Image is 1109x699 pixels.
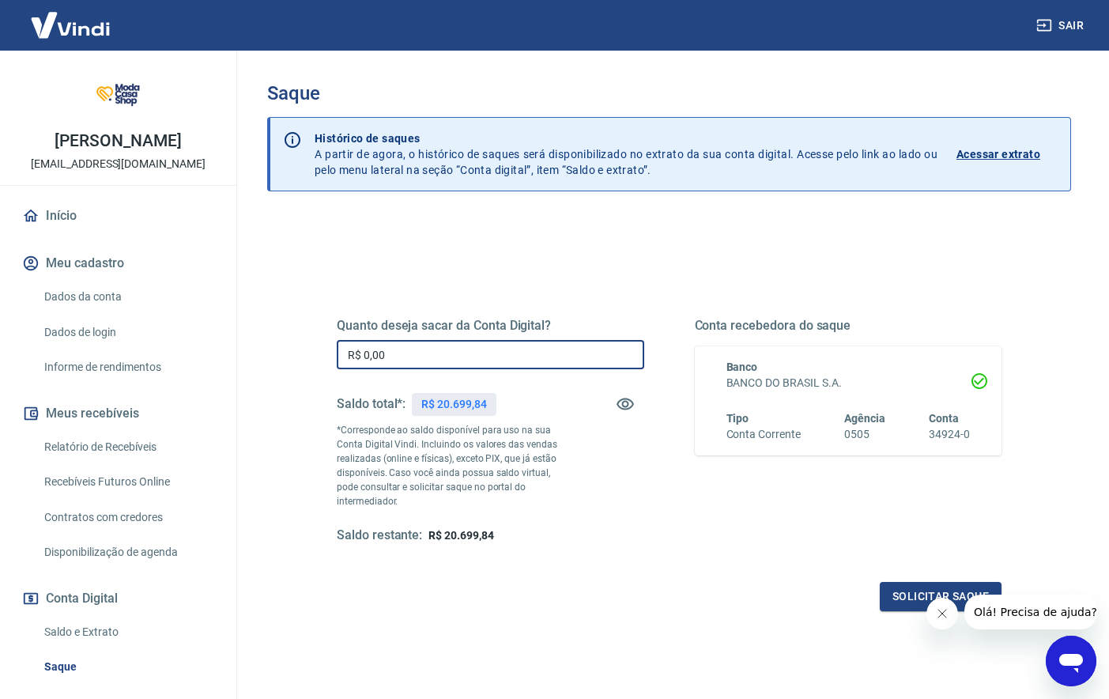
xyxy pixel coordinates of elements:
p: A partir de agora, o histórico de saques será disponibilizado no extrato da sua conta digital. Ac... [315,130,937,178]
button: Sair [1033,11,1090,40]
a: Saldo e Extrato [38,616,217,648]
a: Início [19,198,217,233]
span: Agência [844,412,885,425]
button: Meu cadastro [19,246,217,281]
h6: Conta Corrente [726,426,801,443]
button: Conta Digital [19,581,217,616]
span: Banco [726,361,758,373]
p: Histórico de saques [315,130,937,146]
p: Acessar extrato [956,146,1040,162]
a: Dados da conta [38,281,217,313]
button: Meus recebíveis [19,396,217,431]
a: Saque [38,651,217,683]
h5: Saldo restante: [337,527,422,544]
a: Contratos com credores [38,501,217,534]
a: Relatório de Recebíveis [38,431,217,463]
button: Solicitar saque [880,582,1001,611]
a: Disponibilização de agenda [38,536,217,569]
a: Dados de login [38,316,217,349]
span: R$ 20.699,84 [428,529,493,542]
iframe: Botão para abrir a janela de mensagens [1046,636,1096,686]
a: Acessar extrato [956,130,1058,178]
h5: Quanto deseja sacar da Conta Digital? [337,318,644,334]
a: Informe de rendimentos [38,351,217,384]
span: Conta [929,412,959,425]
h6: 0505 [844,426,885,443]
p: R$ 20.699,84 [421,396,486,413]
span: Olá! Precisa de ajuda? [9,11,133,24]
h5: Conta recebedora do saque [695,318,1002,334]
a: Recebíveis Futuros Online [38,466,217,498]
h5: Saldo total*: [337,396,406,412]
h3: Saque [267,82,1071,104]
p: *Corresponde ao saldo disponível para uso na sua Conta Digital Vindi. Incluindo os valores das ve... [337,423,567,508]
img: c758f2a9-5ffc-4372-838b-ab45552dd471.jpeg [87,63,150,127]
p: [EMAIL_ADDRESS][DOMAIN_NAME] [31,156,206,172]
iframe: Mensagem da empresa [964,595,1096,629]
iframe: Fechar mensagem [926,598,958,629]
p: [PERSON_NAME] [55,133,181,149]
h6: BANCO DO BRASIL S.A. [726,375,971,391]
span: Tipo [726,412,749,425]
img: Vindi [19,1,122,49]
h6: 34924-0 [929,426,970,443]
